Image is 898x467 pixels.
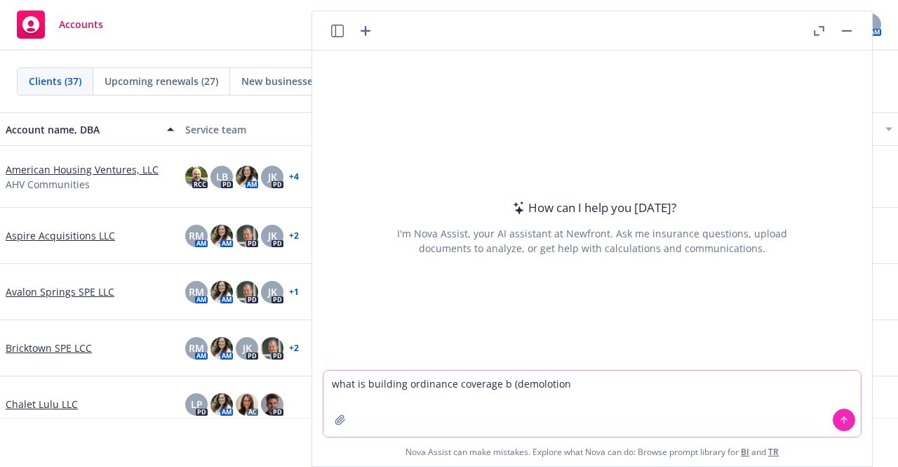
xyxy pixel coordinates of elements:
span: JK [268,284,277,299]
span: AHV Communities [6,177,90,192]
a: + 2 [289,344,299,353]
a: + 4 [289,173,299,181]
a: Chalet Lulu LLC [6,397,78,412]
a: Aspire Acquisitions LLC [6,228,115,243]
img: photo [236,393,258,416]
a: Accounts [11,5,109,44]
img: photo [261,337,283,360]
span: JK [268,228,277,243]
img: photo [236,166,258,188]
span: LB [216,169,228,184]
textarea: what is building ordinance coverage b (demolotion [323,371,861,437]
span: New businesses (9) [241,74,332,88]
span: JK [243,341,252,355]
a: TR [768,446,779,458]
span: RM [189,341,204,355]
img: photo [236,281,258,303]
button: Service team [180,112,359,146]
a: American Housing Ventures, LLC [6,162,159,177]
a: Bricktown SPE LCC [6,341,92,355]
img: photo [210,393,233,416]
span: Clients (37) [29,74,81,88]
div: Service team [185,122,354,137]
div: Account name, DBA [6,122,159,137]
span: Accounts [59,19,103,30]
img: photo [185,166,208,188]
img: photo [210,225,233,247]
span: JK [268,169,277,184]
a: + 1 [289,288,299,296]
a: BI [741,446,749,458]
div: I'm Nova Assist, your AI assistant at Newfront. Ask me insurance questions, upload documents to a... [395,226,789,256]
div: How can I help you [DATE]? [509,199,676,217]
span: RM [189,284,204,299]
a: Avalon Springs SPE LLC [6,284,114,299]
span: Upcoming renewals (27) [105,74,218,88]
span: LP [191,397,203,412]
img: photo [210,281,233,303]
span: RM [189,228,204,243]
a: + 2 [289,232,299,240]
span: Nova Assist can make mistakes. Explore what Nova can do: Browse prompt library for and [318,438,866,466]
img: photo [261,393,283,416]
img: photo [210,337,233,360]
img: photo [236,225,258,247]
